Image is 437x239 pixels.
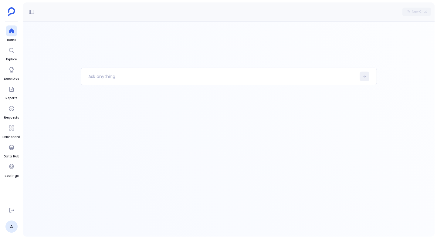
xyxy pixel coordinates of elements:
a: Home [6,25,17,42]
a: Settings [5,161,19,178]
span: Home [6,38,17,42]
span: Deep Dive [4,76,19,81]
a: Requests [4,103,19,120]
a: Reports [5,84,17,101]
span: Reports [5,96,17,101]
a: Data Hub [4,142,19,159]
img: petavue logo [8,7,15,16]
span: Explore [6,57,17,62]
span: Data Hub [4,154,19,159]
a: Explore [6,45,17,62]
span: Requests [4,115,19,120]
span: Dashboard [2,135,20,140]
a: A [5,220,18,233]
span: Settings [5,173,19,178]
a: Dashboard [2,123,20,140]
a: Deep Dive [4,64,19,81]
